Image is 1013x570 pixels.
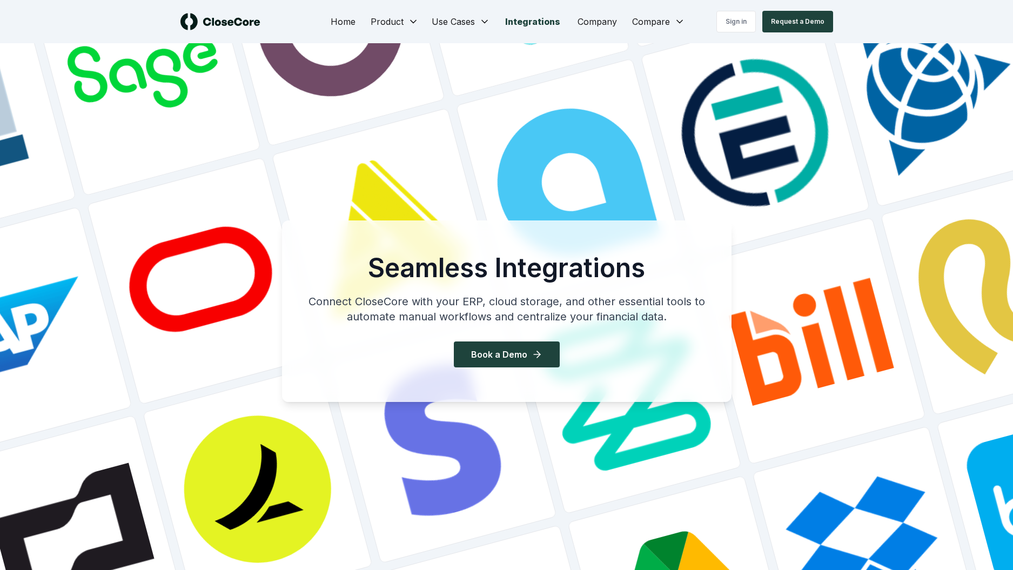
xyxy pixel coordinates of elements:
[716,11,756,32] a: Sign in
[364,11,425,32] button: Product
[497,11,569,32] a: Integrations
[322,11,364,32] a: Home
[632,15,670,28] span: Compare
[454,341,560,367] button: Book a Demo
[180,13,260,30] img: logo
[626,11,692,32] button: Compare
[371,15,404,28] span: Product
[569,11,626,32] a: Company
[425,11,497,32] button: Use Cases
[299,294,714,324] p: Connect CloseCore with your ERP, cloud storage, and other essential tools to automate manual work...
[762,11,833,32] button: Request a Demo
[432,15,475,28] span: Use Cases
[299,255,714,281] h1: Seamless Integrations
